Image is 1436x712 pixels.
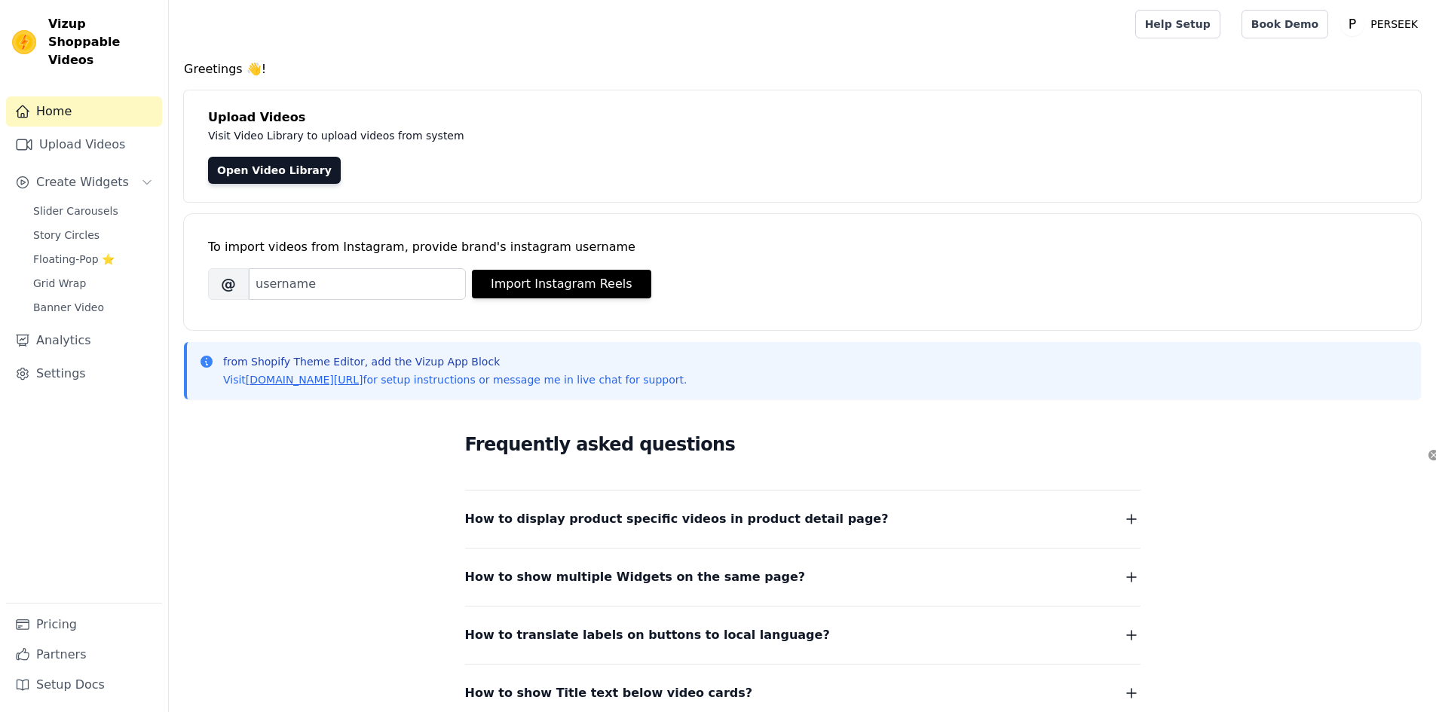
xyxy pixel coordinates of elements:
a: Slider Carousels [24,200,162,222]
a: Banner Video [24,297,162,318]
span: Grid Wrap [33,276,86,291]
img: Vizup [12,30,36,54]
span: Create Widgets [36,173,129,191]
span: How to display product specific videos in product detail page? [465,509,889,530]
a: Partners [6,640,162,670]
a: Floating-Pop ⭐ [24,249,162,270]
h4: Greetings 👋! [184,60,1421,78]
span: @ [208,268,249,300]
button: Create Widgets [6,167,162,197]
p: from Shopify Theme Editor, add the Vizup App Block [223,354,687,369]
button: How to display product specific videos in product detail page? [465,509,1141,530]
span: Story Circles [33,228,100,243]
button: How to show multiple Widgets on the same page? [465,567,1141,588]
a: Book Demo [1242,10,1328,38]
span: Banner Video [33,300,104,315]
button: Import Instagram Reels [472,270,651,298]
h4: Upload Videos [208,108,1397,127]
a: Setup Docs [6,670,162,700]
a: Upload Videos [6,130,162,160]
p: Visit for setup instructions or message me in live chat for support. [223,372,687,387]
a: Help Setup [1135,10,1220,38]
button: How to translate labels on buttons to local language? [465,625,1141,646]
a: Open Video Library [208,157,341,184]
a: [DOMAIN_NAME][URL] [246,374,363,386]
a: Pricing [6,610,162,640]
button: How to show Title text below video cards? [465,683,1141,704]
p: PERSEEK [1364,11,1424,38]
text: P [1349,17,1356,32]
span: How to show multiple Widgets on the same page? [465,567,806,588]
span: How to translate labels on buttons to local language? [465,625,830,646]
button: P PERSEEK [1340,11,1424,38]
a: Analytics [6,325,162,356]
p: Visit Video Library to upload videos from system [208,127,883,145]
a: Grid Wrap [24,273,162,294]
span: Floating-Pop ⭐ [33,252,115,267]
div: To import videos from Instagram, provide brand's instagram username [208,238,1397,256]
a: Story Circles [24,225,162,246]
h2: Frequently asked questions [465,429,1141,460]
a: Home [6,96,162,127]
a: Settings [6,359,162,389]
span: Slider Carousels [33,203,118,218]
input: username [249,268,466,300]
span: How to show Title text below video cards? [465,683,753,704]
span: Vizup Shoppable Videos [48,15,156,69]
